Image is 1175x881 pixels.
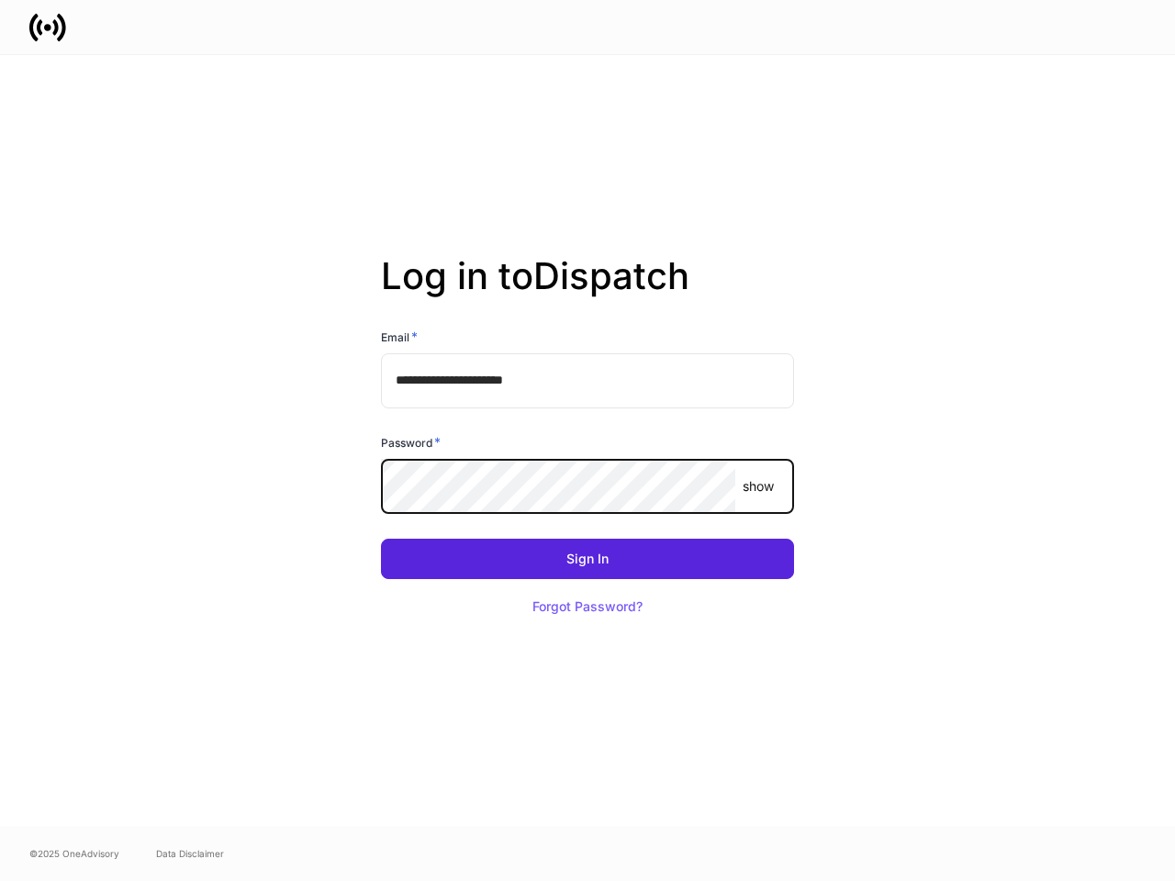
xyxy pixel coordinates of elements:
div: Forgot Password? [532,600,643,613]
button: Forgot Password? [509,586,666,627]
a: Data Disclaimer [156,846,224,861]
h6: Password [381,433,441,452]
h6: Email [381,328,418,346]
div: Sign In [566,552,609,565]
span: © 2025 OneAdvisory [29,846,119,861]
button: Sign In [381,539,794,579]
p: show [743,477,774,496]
h2: Log in to Dispatch [381,254,794,328]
